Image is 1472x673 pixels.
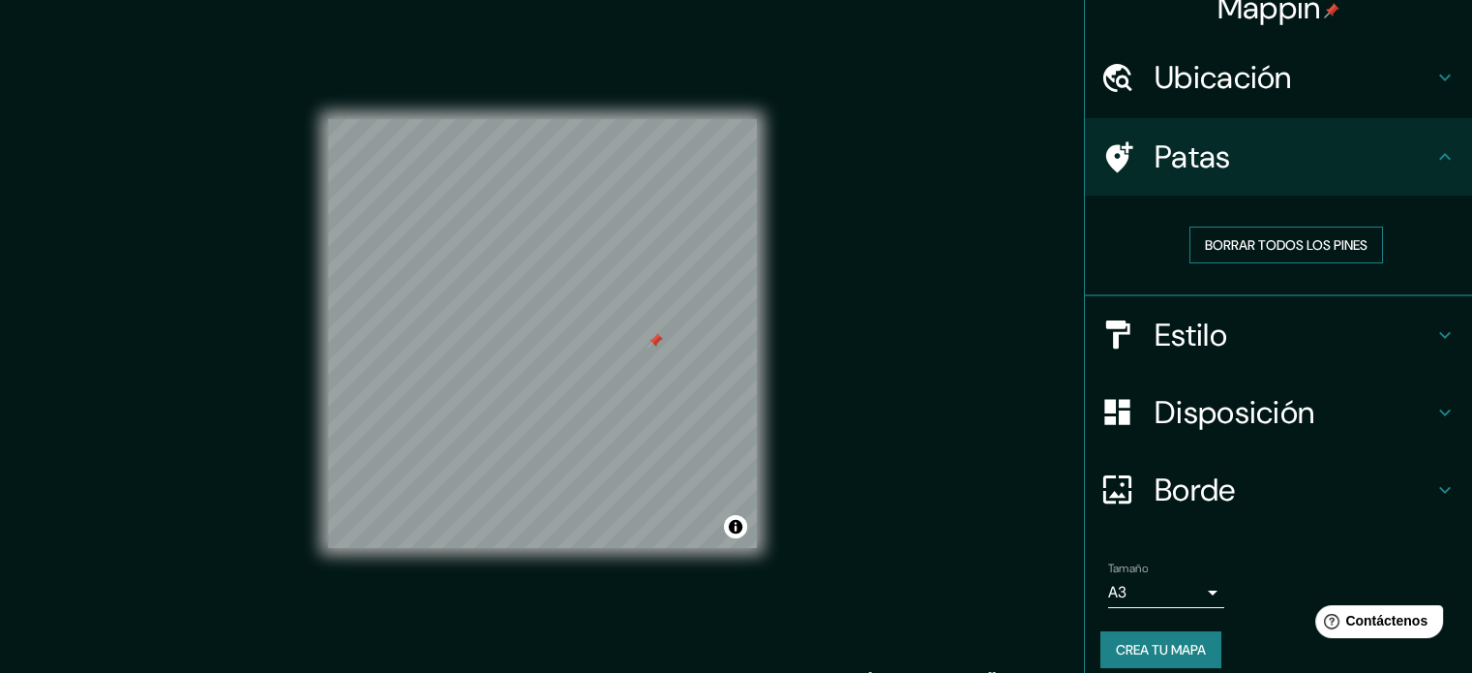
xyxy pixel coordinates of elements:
[724,515,747,538] button: Activar o desactivar atribución
[1155,392,1314,433] font: Disposición
[1100,631,1221,668] button: Crea tu mapa
[1205,236,1367,254] font: Borrar todos los pines
[1116,641,1206,658] font: Crea tu mapa
[1155,315,1227,355] font: Estilo
[1324,3,1339,18] img: pin-icon.png
[1189,227,1383,263] button: Borrar todos los pines
[1108,577,1224,608] div: A3
[1108,561,1148,576] font: Tamaño
[1085,451,1472,529] div: Borde
[1108,582,1127,602] font: A3
[1085,118,1472,196] div: Patas
[1085,39,1472,116] div: Ubicación
[1085,374,1472,451] div: Disposición
[1155,137,1231,177] font: Patas
[1300,597,1451,652] iframe: Lanzador de widgets de ayuda
[1155,57,1292,98] font: Ubicación
[1155,470,1236,510] font: Borde
[1085,296,1472,374] div: Estilo
[328,119,757,548] canvas: Mapa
